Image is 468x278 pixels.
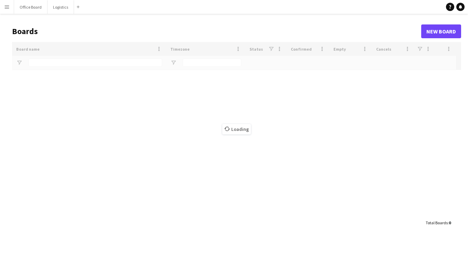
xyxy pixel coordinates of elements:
[426,216,451,229] div: :
[449,220,451,225] span: 0
[12,26,421,37] h1: Boards
[47,0,74,14] button: Logistics
[426,220,448,225] span: Total Boards
[14,0,47,14] button: Office Board
[222,124,251,134] span: Loading
[421,24,461,38] a: New Board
